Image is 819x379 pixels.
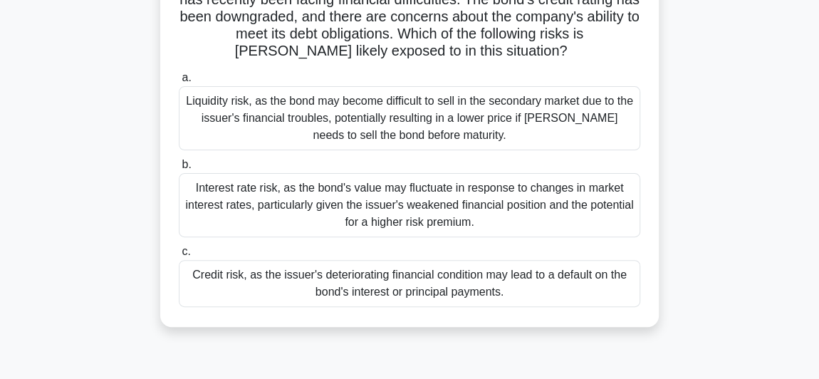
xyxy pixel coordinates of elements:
div: Credit risk, as the issuer's deteriorating financial condition may lead to a default on the bond'... [179,260,640,307]
span: a. [182,71,191,83]
span: b. [182,158,191,170]
span: c. [182,245,190,257]
div: Liquidity risk, as the bond may become difficult to sell in the secondary market due to the issue... [179,86,640,150]
div: Interest rate risk, as the bond's value may fluctuate in response to changes in market interest r... [179,173,640,237]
